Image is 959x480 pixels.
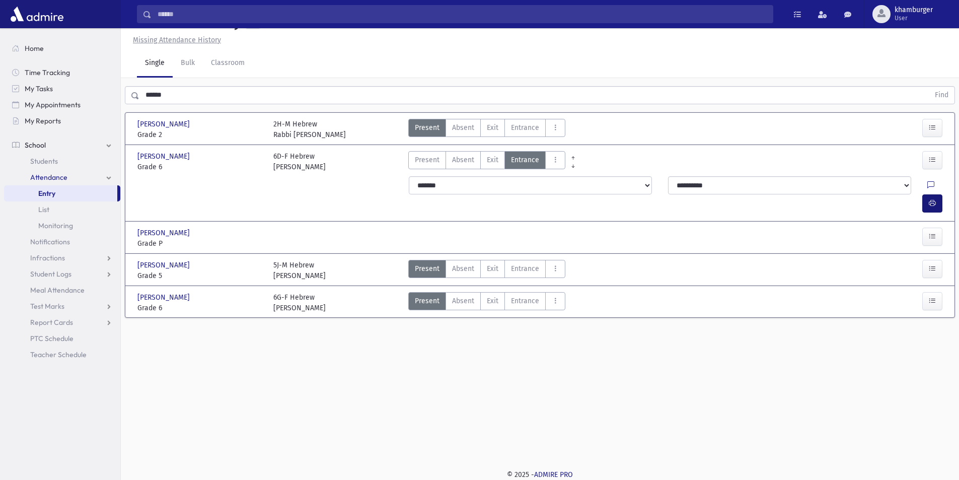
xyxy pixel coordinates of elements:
[4,250,120,266] a: Infractions
[4,298,120,314] a: Test Marks
[137,270,263,281] span: Grade 5
[137,228,192,238] span: [PERSON_NAME]
[415,155,439,165] span: Present
[30,157,58,166] span: Students
[895,6,933,14] span: khamburger
[511,122,539,133] span: Entrance
[4,137,120,153] a: School
[137,49,173,78] a: Single
[137,119,192,129] span: [PERSON_NAME]
[173,49,203,78] a: Bulk
[452,296,474,306] span: Absent
[30,318,73,327] span: Report Cards
[4,234,120,250] a: Notifications
[4,347,120,363] a: Teacher Schedule
[30,286,85,295] span: Meal Attendance
[8,4,66,24] img: AdmirePro
[4,282,120,298] a: Meal Attendance
[4,330,120,347] a: PTC Schedule
[511,263,539,274] span: Entrance
[487,296,498,306] span: Exit
[38,189,55,198] span: Entry
[408,151,565,172] div: AttTypes
[408,260,565,281] div: AttTypes
[273,151,326,172] div: 6D-F Hebrew [PERSON_NAME]
[487,122,498,133] span: Exit
[129,36,221,44] a: Missing Attendance History
[137,238,263,249] span: Grade P
[137,303,263,313] span: Grade 6
[4,113,120,129] a: My Reports
[452,263,474,274] span: Absent
[4,314,120,330] a: Report Cards
[30,269,71,279] span: Student Logs
[408,119,565,140] div: AttTypes
[511,155,539,165] span: Entrance
[487,155,498,165] span: Exit
[895,14,933,22] span: User
[4,169,120,185] a: Attendance
[137,162,263,172] span: Grade 6
[415,296,439,306] span: Present
[487,263,498,274] span: Exit
[415,122,439,133] span: Present
[4,97,120,113] a: My Appointments
[30,302,64,311] span: Test Marks
[273,260,326,281] div: 5J-M Hebrew [PERSON_NAME]
[25,84,53,93] span: My Tasks
[25,116,61,125] span: My Reports
[137,129,263,140] span: Grade 2
[4,201,120,218] a: List
[152,5,773,23] input: Search
[452,155,474,165] span: Absent
[929,87,954,104] button: Find
[4,40,120,56] a: Home
[4,81,120,97] a: My Tasks
[25,100,81,109] span: My Appointments
[4,218,120,234] a: Monitoring
[137,469,943,480] div: © 2025 -
[30,237,70,246] span: Notifications
[30,173,67,182] span: Attendance
[203,49,253,78] a: Classroom
[408,292,565,313] div: AttTypes
[137,260,192,270] span: [PERSON_NAME]
[25,68,70,77] span: Time Tracking
[25,44,44,53] span: Home
[30,334,73,343] span: PTC Schedule
[4,266,120,282] a: Student Logs
[452,122,474,133] span: Absent
[30,350,87,359] span: Teacher Schedule
[137,292,192,303] span: [PERSON_NAME]
[273,292,326,313] div: 6G-F Hebrew [PERSON_NAME]
[30,253,65,262] span: Infractions
[4,64,120,81] a: Time Tracking
[25,141,46,150] span: School
[511,296,539,306] span: Entrance
[415,263,439,274] span: Present
[38,205,49,214] span: List
[133,36,221,44] u: Missing Attendance History
[4,185,117,201] a: Entry
[273,119,346,140] div: 2H-M Hebrew Rabbi [PERSON_NAME]
[4,153,120,169] a: Students
[38,221,73,230] span: Monitoring
[137,151,192,162] span: [PERSON_NAME]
